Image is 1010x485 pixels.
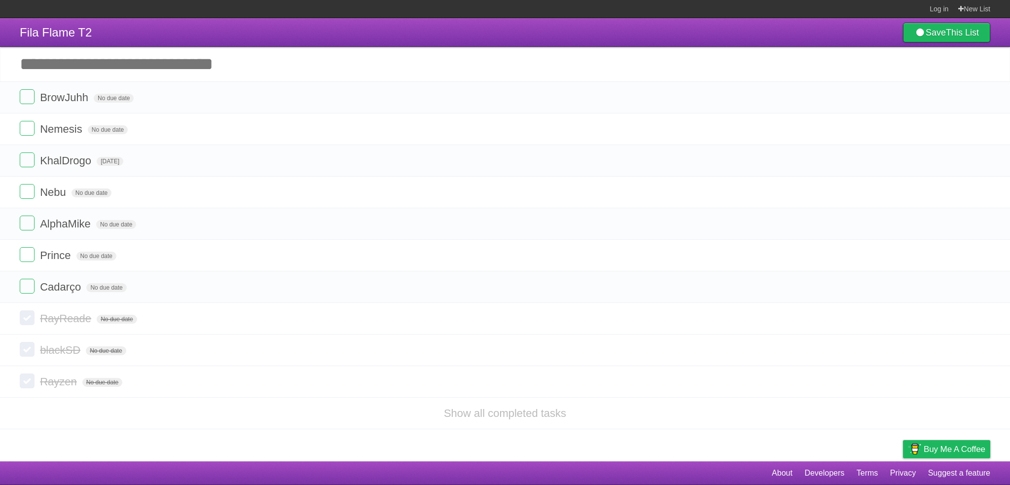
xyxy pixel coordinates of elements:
[890,464,916,483] a: Privacy
[40,186,69,198] span: Nebu
[82,378,122,387] span: No due date
[40,312,94,325] span: RayReade
[924,441,985,458] span: Buy me a coffee
[444,407,566,419] a: Show all completed tasks
[88,125,128,134] span: No due date
[40,123,85,135] span: Nemesis
[86,346,126,355] span: No due date
[40,344,83,356] span: blackSD
[97,157,123,166] span: [DATE]
[20,89,35,104] label: Done
[97,315,137,324] span: No due date
[40,281,83,293] span: Cadarço
[72,188,111,197] span: No due date
[76,252,116,261] span: No due date
[903,440,990,458] a: Buy me a coffee
[20,342,35,357] label: Done
[40,218,93,230] span: AlphaMike
[86,283,126,292] span: No due date
[40,375,79,388] span: Rayzen
[20,216,35,230] label: Done
[40,91,91,104] span: BrowJuhh
[40,249,73,261] span: Prince
[946,28,979,37] b: This List
[908,441,921,457] img: Buy me a coffee
[20,184,35,199] label: Done
[20,279,35,294] label: Done
[40,154,94,167] span: KhalDrogo
[772,464,793,483] a: About
[96,220,136,229] span: No due date
[20,373,35,388] label: Done
[20,26,92,39] span: Fila Flame T2
[20,310,35,325] label: Done
[20,247,35,262] label: Done
[804,464,844,483] a: Developers
[928,464,990,483] a: Suggest a feature
[903,23,990,42] a: SaveThis List
[857,464,878,483] a: Terms
[94,94,134,103] span: No due date
[20,121,35,136] label: Done
[20,152,35,167] label: Done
